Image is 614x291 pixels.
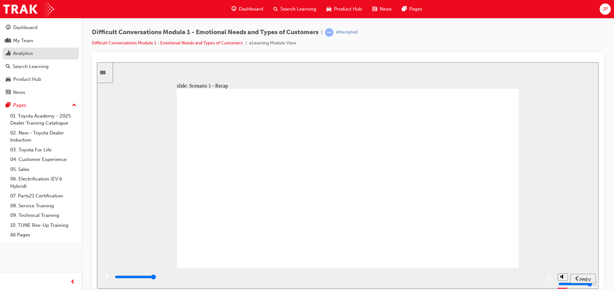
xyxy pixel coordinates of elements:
div: Analytics [13,50,33,57]
span: Search Learning [280,5,316,13]
span: JP [602,5,608,13]
a: 09. Technical Training [8,211,79,220]
span: PREV [483,215,494,220]
div: Pages [13,102,26,109]
span: people-icon [6,38,11,44]
button: Pages [3,99,79,111]
button: play/pause [3,211,14,222]
span: Difficult Conversations Module 1 - Emotional Needs and Types of Customers [92,29,319,36]
a: 06. Electrification (EV & Hybrid) [8,174,79,191]
span: search-icon [273,5,278,13]
a: Analytics [3,48,79,59]
a: search-iconSearch Learning [268,3,321,16]
span: news-icon [372,5,377,13]
a: 02. New - Toyota Dealer Induction [8,128,79,145]
input: slide progress [18,212,59,217]
span: News [380,5,392,13]
div: Attempted [336,29,358,35]
a: Dashboard [3,22,79,34]
span: learningRecordVerb_ATTEMPT-icon [325,28,334,37]
span: search-icon [6,64,10,70]
span: up-icon [72,101,76,110]
li: eLearning Module View [249,40,296,47]
div: playback controls [3,206,458,226]
div: Search Learning [13,63,49,70]
a: car-iconProduct Hub [321,3,367,16]
a: 05. Sales [8,165,79,174]
span: guage-icon [6,25,11,31]
a: My Team [3,35,79,47]
a: news-iconNews [367,3,397,16]
span: pages-icon [402,5,407,13]
span: prev-icon [70,278,75,286]
div: misc controls [461,206,470,226]
span: car-icon [6,77,11,82]
a: guage-iconDashboard [226,3,268,16]
button: volume [461,211,471,218]
button: DashboardMy TeamAnalyticsSearch LearningProduct HubNews [3,20,79,99]
input: volume [461,219,503,224]
div: News [13,89,25,96]
span: Pages [409,5,422,13]
span: car-icon [327,5,331,13]
button: previous [474,211,499,221]
span: Product Hub [334,5,362,13]
span: guage-icon [232,5,236,13]
a: News [3,87,79,98]
a: All Pages [8,230,79,240]
a: 03. Toyota For Life [8,145,79,155]
a: 08. Service Training [8,201,79,211]
button: JP [600,4,611,15]
a: Difficult Conversations Module 1 - Emotional Needs and Types of Customers [92,40,243,46]
span: Dashboard [239,5,263,13]
div: Dashboard [13,24,37,31]
div: My Team [13,37,33,44]
a: 01. Toyota Academy - 2025 Dealer Training Catalogue [8,111,79,128]
span: pages-icon [6,103,11,108]
button: replay [448,211,458,221]
nav: slide navigation [474,206,499,226]
a: Product Hub [3,73,79,85]
span: | [321,29,322,36]
span: news-icon [6,90,11,96]
a: 04. Customer Experience [8,155,79,165]
a: pages-iconPages [397,3,428,16]
a: Search Learning [3,61,79,73]
span: chart-icon [6,51,11,57]
a: 10. TUNE Rev-Up Training [8,220,79,230]
img: Trak [3,2,54,16]
div: Product Hub [13,76,41,83]
a: 07. Parts21 Certification [8,191,79,201]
